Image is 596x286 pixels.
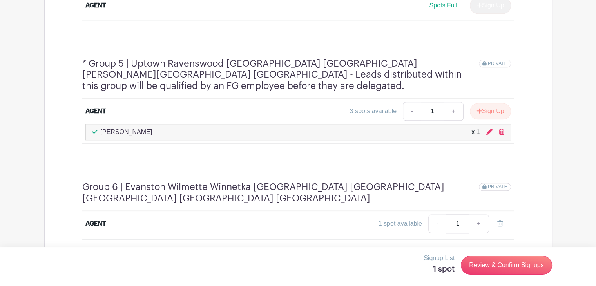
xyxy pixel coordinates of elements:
[403,102,421,121] a: -
[470,103,511,119] button: Sign Up
[101,127,152,137] p: [PERSON_NAME]
[85,219,106,228] div: AGENT
[488,61,507,66] span: PRIVATE
[379,219,422,228] div: 1 spot available
[424,253,455,263] p: Signup List
[424,264,455,274] h5: 1 spot
[428,214,446,233] a: -
[469,214,489,233] a: +
[488,184,507,190] span: PRIVATE
[85,1,106,10] div: AGENT
[85,107,106,116] div: AGENT
[471,127,480,137] div: x 1
[82,58,479,92] h4: * Group 5 | Uptown Ravenswood [GEOGRAPHIC_DATA] [GEOGRAPHIC_DATA] [PERSON_NAME][GEOGRAPHIC_DATA] ...
[444,102,463,121] a: +
[461,256,552,275] a: Review & Confirm Signups
[82,181,479,204] h4: Group 6 | Evanston Wilmette Winnetka [GEOGRAPHIC_DATA] [GEOGRAPHIC_DATA] [GEOGRAPHIC_DATA] [GEOGR...
[429,2,457,9] span: Spots Full
[350,107,397,116] div: 3 spots available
